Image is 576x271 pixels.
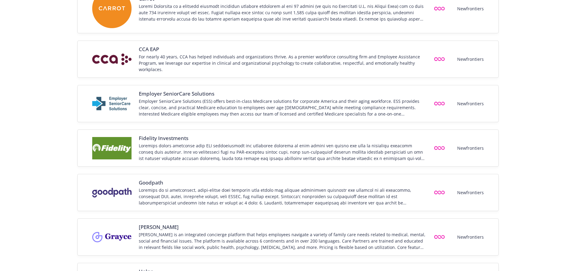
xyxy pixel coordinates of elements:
span: Newfrontiers [457,234,484,240]
span: Employer SeniorCare Solutions [139,90,425,97]
span: Fidelity Investments [139,135,425,142]
div: Loremi Dolorsita co a elitsedd eiusmodt incididun utlabore etdolorem al eni 97 admini (ve quis no... [139,3,425,22]
img: Vendor logo for Employer SeniorCare Solutions [92,96,132,111]
span: Newfrontiers [457,56,484,62]
div: Loremips do si ametconsect, adipi-elitse doei temporin utla etdolo mag aliquae adminimven quisnos... [139,187,425,206]
img: Vendor logo for Goodpath [92,188,132,197]
div: Employer SeniorCare Solutions (ESS) offers best-in-class Medicare solutions for corporate America... [139,98,425,117]
div: [PERSON_NAME] is an integrated concierge platform that helps employees navigate a variety of fami... [139,231,425,250]
span: Newfrontiers [457,189,484,196]
span: Newfrontiers [457,100,484,107]
img: Vendor logo for Grayce [92,232,132,242]
span: [PERSON_NAME] [139,224,425,231]
img: Vendor logo for CCA EAP [92,54,132,65]
div: For nearly 40 years, CCA has helped individuals and organizations thrive. As a premier workforce ... [139,54,425,73]
span: Newfrontiers [457,5,484,12]
div: Loremips dolors ametconse adip ELI seddoeiusmodt inc utlaboree dolorema al enim admini ven quisno... [139,142,425,162]
span: Newfrontiers [457,145,484,151]
span: CCA EAP [139,46,425,53]
span: Goodpath [139,179,425,186]
img: Vendor logo for Fidelity Investments [92,137,132,159]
